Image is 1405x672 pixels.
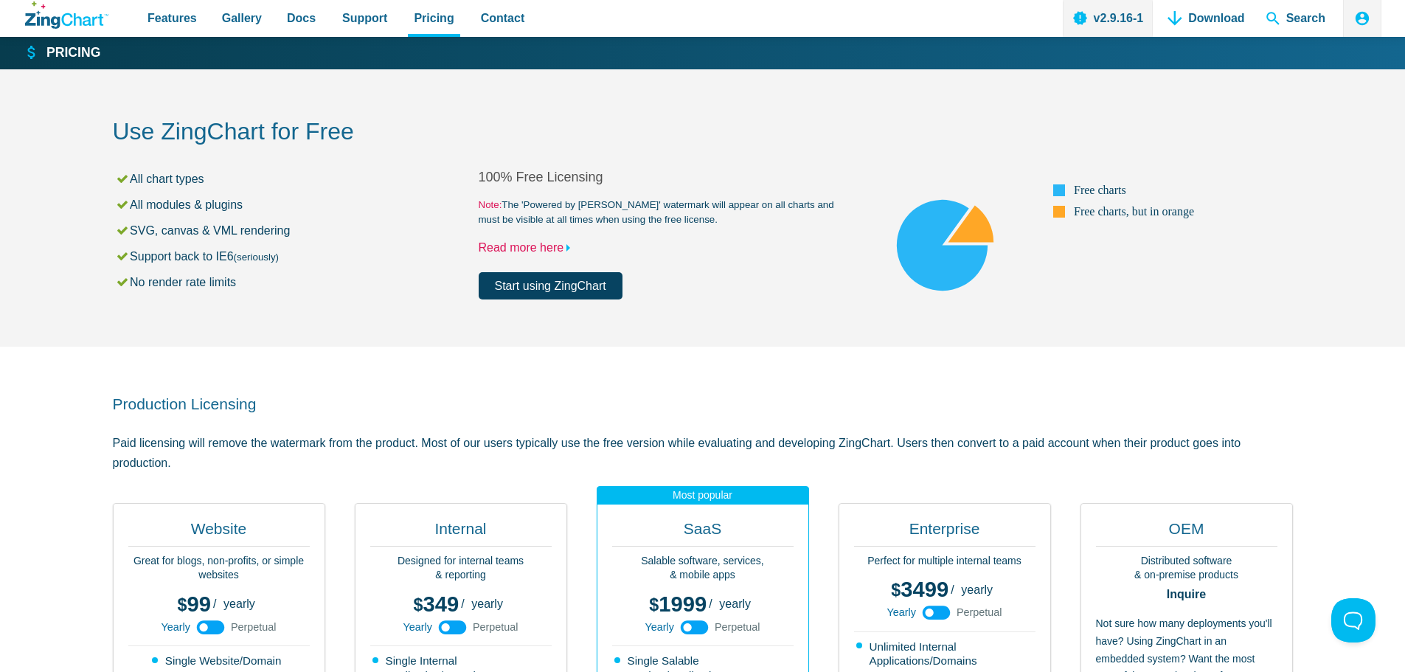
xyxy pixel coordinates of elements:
[222,8,262,28] span: Gallery
[128,519,310,547] h2: Website
[479,272,622,299] a: Start using ZingChart
[715,622,760,632] span: Perpetual
[403,622,431,632] span: Yearly
[115,246,479,266] li: Support back to IE6
[1331,598,1375,642] iframe: Toggle Customer Support
[1096,519,1277,547] h2: OEM
[1096,554,1277,583] p: Distributed software & on-premise products
[473,622,518,632] span: Perpetual
[854,519,1035,547] h2: Enterprise
[234,252,279,263] small: (seriously)
[957,607,1002,617] span: Perpetual
[719,597,751,610] span: yearly
[178,592,211,616] span: 99
[612,554,794,583] p: Salable software, services, & mobile apps
[115,195,479,215] li: All modules & plugins
[1096,589,1277,600] strong: Inquire
[479,241,577,254] a: Read more here
[370,519,552,547] h2: Internal
[481,8,525,28] span: Contact
[479,199,502,210] span: Note:
[231,622,277,632] span: Perpetual
[961,583,993,596] span: yearly
[471,597,503,610] span: yearly
[612,519,794,547] h2: SaaS
[25,44,100,62] a: Pricing
[115,169,479,189] li: All chart types
[461,598,464,610] span: /
[46,46,100,60] strong: Pricing
[479,198,844,227] small: The 'Powered by [PERSON_NAME]' watermark will appear on all charts and must be visible at all tim...
[709,598,712,610] span: /
[113,433,1293,473] p: Paid licensing will remove the watermark from the product. Most of our users typically use the fr...
[856,640,1035,669] li: Unlimited Internal Applications/Domains
[370,554,552,583] p: Designed for internal teams & reporting
[152,654,288,668] li: Single Website/Domain
[951,584,954,596] span: /
[649,592,707,616] span: 1999
[413,592,459,616] span: 349
[287,8,316,28] span: Docs
[128,554,310,583] p: Great for blogs, non-profits, or simple websites
[887,607,915,617] span: Yearly
[854,554,1035,569] p: Perfect for multiple internal teams
[25,1,108,29] a: ZingChart Logo. Click to return to the homepage
[891,578,948,601] span: 3499
[115,272,479,292] li: No render rate limits
[113,117,1293,150] h2: Use ZingChart for Free
[115,221,479,240] li: SVG, canvas & VML rendering
[113,394,1293,414] h2: Production Licensing
[342,8,387,28] span: Support
[414,8,454,28] span: Pricing
[161,622,190,632] span: Yearly
[479,169,844,186] h2: 100% Free Licensing
[148,8,197,28] span: Features
[213,598,216,610] span: /
[223,597,255,610] span: yearly
[645,622,673,632] span: Yearly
